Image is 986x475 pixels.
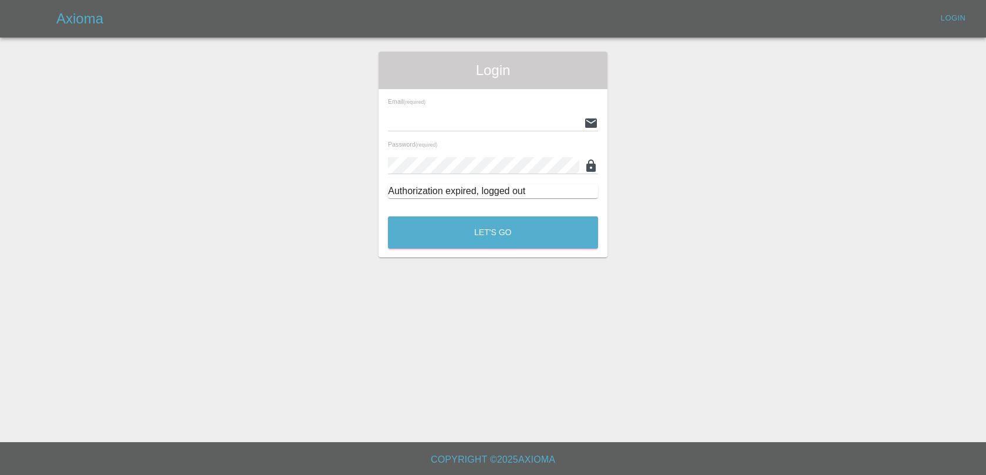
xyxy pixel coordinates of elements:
[934,9,972,28] a: Login
[416,142,437,148] small: (required)
[388,216,598,249] button: Let's Go
[9,452,977,468] h6: Copyright © 2025 Axioma
[388,141,437,148] span: Password
[388,61,598,80] span: Login
[388,184,598,198] div: Authorization expired, logged out
[56,9,103,28] h5: Axioma
[388,98,426,105] span: Email
[404,100,426,105] small: (required)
